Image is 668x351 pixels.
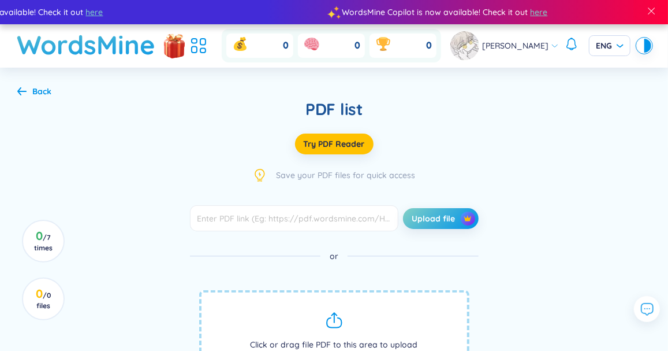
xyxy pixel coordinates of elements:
span: 0 [354,39,360,52]
span: or [320,245,348,267]
img: crown icon [464,215,472,223]
span: 0 [426,39,432,52]
a: avatar [450,31,482,60]
a: WordsMine [17,24,155,65]
div: PDF list [17,99,651,120]
span: Upload file [412,213,455,224]
img: avatar [450,31,479,60]
span: here [528,6,546,19]
h3: 0 [30,289,56,310]
button: Try PDF Reader [295,134,374,154]
input: Enter PDF link (Eg: https://pdf.wordsmine.com/Harry-and-the-Storm.pdf) [190,205,399,231]
span: here [84,6,101,19]
button: Upload filecrown icon [403,208,478,229]
span: [PERSON_NAME] [482,39,548,52]
a: Try PDF Reader [17,134,651,154]
span: ENG [596,40,624,51]
span: / 7 times [34,233,53,252]
span: Save your PDF files for quick access [276,169,415,182]
span: 0 [283,39,289,52]
h3: 0 [30,231,56,252]
span: / 0 files [36,291,51,310]
div: Back [32,85,51,98]
a: Back [17,87,51,98]
img: flashSalesIcon.a7f4f837.png [163,28,186,62]
span: Try PDF Reader [304,138,365,150]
